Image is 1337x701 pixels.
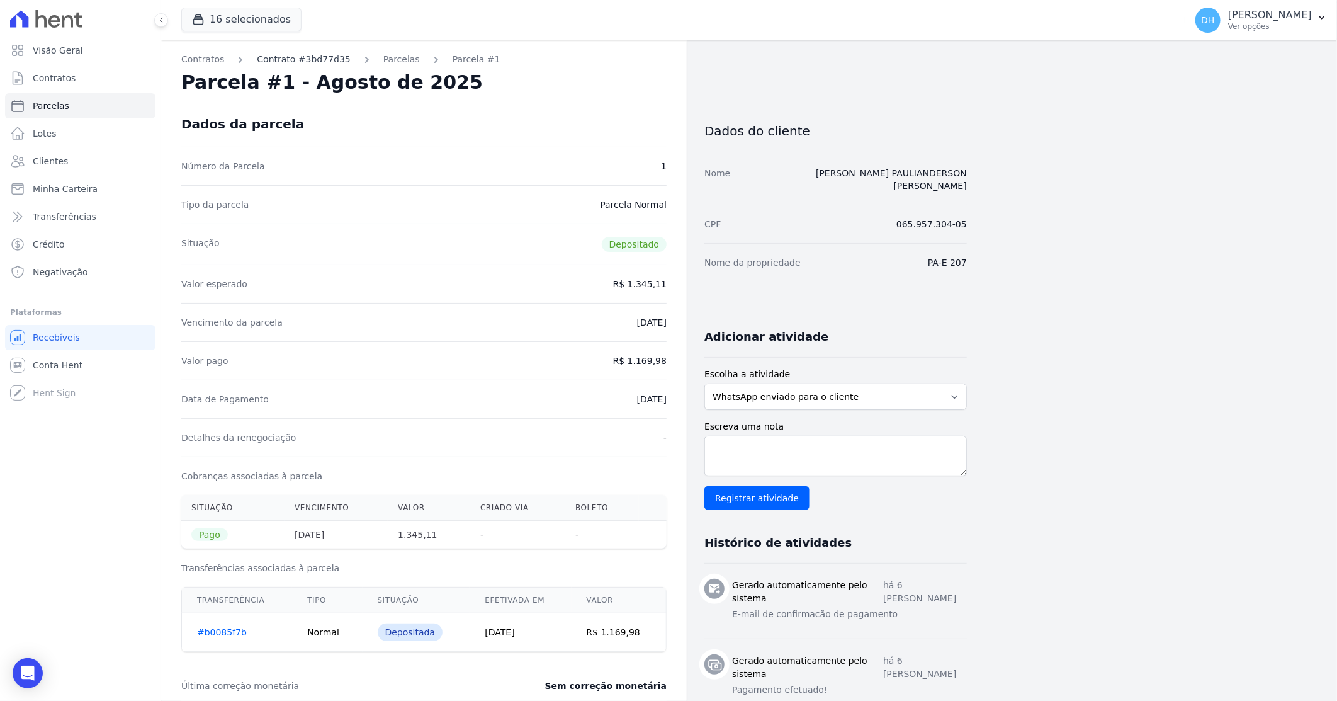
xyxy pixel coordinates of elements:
[292,588,362,613] th: Tipo
[637,393,667,406] dd: [DATE]
[33,100,69,112] span: Parcelas
[602,237,667,252] span: Depositado
[661,160,667,173] dd: 1
[181,278,247,290] dt: Valor esperado
[572,588,667,613] th: Valor
[388,495,470,521] th: Valor
[5,259,155,285] a: Negativação
[470,588,571,613] th: Efetivada em
[5,66,155,91] a: Contratos
[732,654,883,681] h3: Gerado automaticamente pelo sistema
[5,353,155,378] a: Conta Hent
[1228,21,1312,31] p: Ver opções
[732,683,967,697] p: Pagamento efetuado!
[383,53,420,66] a: Parcelas
[285,495,388,521] th: Vencimento
[181,495,285,521] th: Situação
[292,613,362,652] td: Normal
[5,93,155,118] a: Parcelas
[191,528,228,541] span: Pago
[816,168,967,191] a: [PERSON_NAME] PAULIANDERSON [PERSON_NAME]
[470,495,565,521] th: Criado via
[181,431,296,444] dt: Detalhes da renegociação
[388,521,470,549] th: 1.345,11
[33,183,98,195] span: Minha Carteira
[545,680,667,692] dd: Sem correção monetária
[704,123,967,139] h3: Dados do cliente
[732,579,883,605] h3: Gerado automaticamente pelo sistema
[181,316,283,329] dt: Vencimento da parcela
[883,654,967,681] p: há 6 [PERSON_NAME]
[33,210,96,223] span: Transferências
[704,486,810,510] input: Registrar atividade
[1185,3,1337,38] button: DH [PERSON_NAME] Ver opções
[883,579,967,605] p: há 6 [PERSON_NAME]
[637,316,667,329] dd: [DATE]
[613,278,667,290] dd: R$ 1.345,11
[181,160,265,173] dt: Número da Parcela
[5,176,155,202] a: Minha Carteira
[928,256,967,269] dd: PA-E 207
[33,238,65,251] span: Crédito
[704,256,801,269] dt: Nome da propriedade
[704,167,730,192] dt: Nome
[5,149,155,174] a: Clientes
[33,331,80,344] span: Recebíveis
[181,71,483,94] h2: Parcela #1 - Agosto de 2025
[181,53,224,66] a: Contratos
[5,204,155,229] a: Transferências
[663,431,667,444] dd: -
[182,588,293,613] th: Transferência
[33,266,88,278] span: Negativação
[600,198,667,211] dd: Parcela Normal
[5,38,155,63] a: Visão Geral
[565,521,639,549] th: -
[453,53,500,66] a: Parcela #1
[181,117,304,132] div: Dados da parcela
[33,127,57,140] span: Lotes
[704,218,721,231] dt: CPF
[470,521,565,549] th: -
[33,155,68,168] span: Clientes
[704,420,967,433] label: Escreva uma nota
[896,218,967,231] dd: 065.957.304-05
[363,588,470,613] th: Situação
[181,470,322,482] dt: Cobranças associadas à parcela
[181,53,667,66] nav: Breadcrumb
[704,329,828,345] h3: Adicionar atividade
[181,8,302,31] button: 16 selecionados
[732,608,967,621] p: E-mail de confirmacão de pagamento
[10,305,150,320] div: Plataformas
[613,355,667,367] dd: R$ 1.169,98
[257,53,350,66] a: Contrato #3bd77d35
[181,237,220,252] dt: Situação
[285,521,388,549] th: [DATE]
[33,359,82,372] span: Conta Hent
[33,72,76,84] span: Contratos
[197,627,247,637] a: #b0085f7b
[565,495,639,521] th: Boleto
[181,355,228,367] dt: Valor pago
[1201,16,1214,25] span: DH
[181,680,468,692] dt: Última correção monetária
[704,368,967,381] label: Escolha a atividade
[1228,9,1312,21] p: [PERSON_NAME]
[572,613,667,652] td: R$ 1.169,98
[181,198,249,211] dt: Tipo da parcela
[704,535,852,550] h3: Histórico de atividades
[13,658,43,688] div: Open Intercom Messenger
[33,44,83,57] span: Visão Geral
[378,624,443,641] div: Depositada
[181,562,667,574] h3: Transferências associadas à parcela
[470,613,571,652] td: [DATE]
[5,325,155,350] a: Recebíveis
[5,121,155,146] a: Lotes
[181,393,269,406] dt: Data de Pagamento
[5,232,155,257] a: Crédito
